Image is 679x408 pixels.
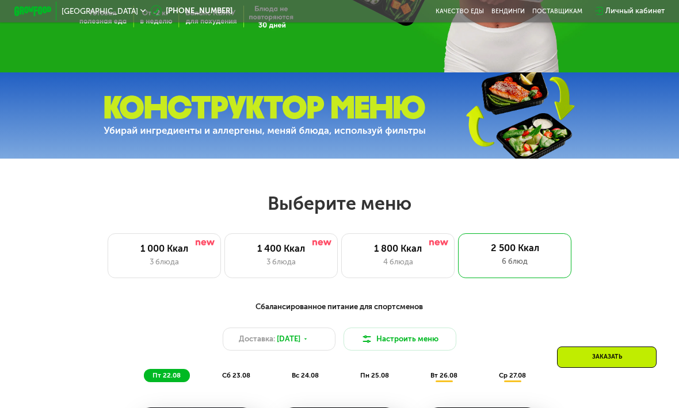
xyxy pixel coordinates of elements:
[468,256,562,267] div: 6 блюд
[60,301,619,313] div: Сбалансированное питание для спортсменов
[222,371,250,379] span: сб 23.08
[62,7,138,15] span: [GEOGRAPHIC_DATA]
[152,371,181,379] span: пт 22.08
[151,5,232,17] a: [PHONE_NUMBER]
[430,371,457,379] span: вт 26.08
[292,371,319,379] span: вс 24.08
[239,333,275,345] span: Доставка:
[234,243,327,255] div: 1 400 Ккал
[436,7,484,15] a: Качество еды
[117,243,211,255] div: 1 000 Ккал
[277,333,300,345] span: [DATE]
[234,256,327,268] div: 3 блюда
[30,192,649,215] h2: Выберите меню
[352,256,445,268] div: 4 блюда
[468,243,562,254] div: 2 500 Ккал
[605,5,665,17] div: Личный кабинет
[491,7,525,15] a: Вендинги
[352,243,445,255] div: 1 800 Ккал
[532,7,582,15] div: поставщикам
[557,347,657,368] div: Заказать
[360,371,389,379] span: пн 25.08
[499,371,526,379] span: ср 27.08
[117,256,211,268] div: 3 блюда
[344,328,457,350] button: Настроить меню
